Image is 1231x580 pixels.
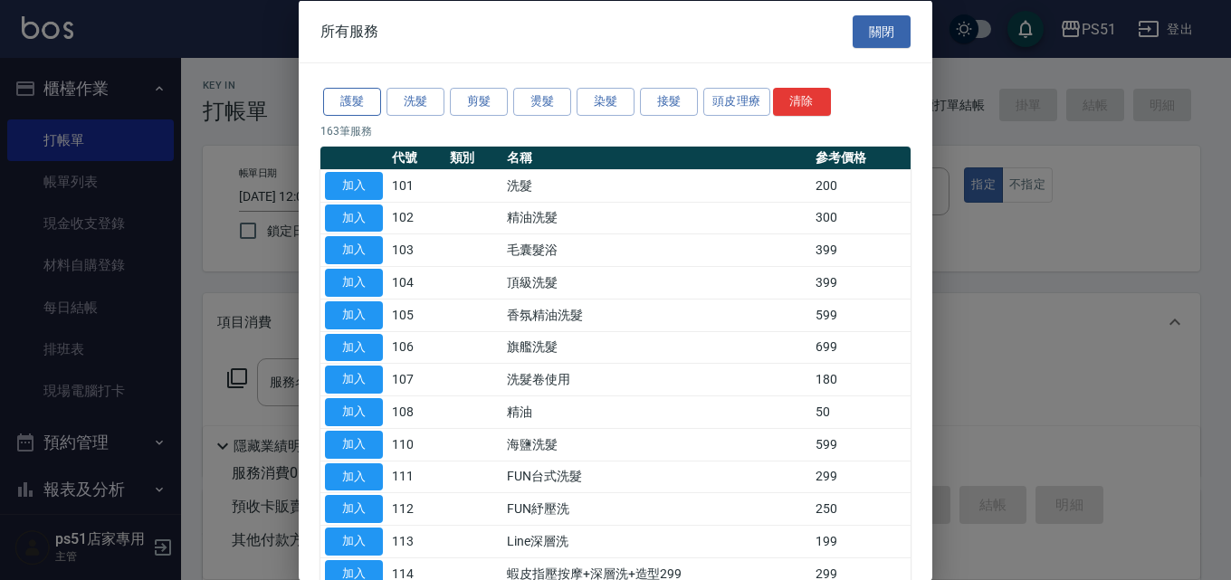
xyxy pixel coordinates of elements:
[502,266,811,299] td: 頂級洗髮
[450,88,508,116] button: 剪髮
[811,492,911,525] td: 250
[325,495,383,523] button: 加入
[811,169,911,202] td: 200
[445,146,503,169] th: 類別
[320,122,911,138] p: 163 筆服務
[320,22,378,40] span: 所有服務
[773,88,831,116] button: 清除
[387,146,445,169] th: 代號
[640,88,698,116] button: 接髮
[387,363,445,395] td: 107
[502,169,811,202] td: 洗髮
[325,300,383,328] button: 加入
[387,428,445,461] td: 110
[387,525,445,557] td: 113
[811,428,911,461] td: 599
[325,236,383,264] button: 加入
[325,366,383,394] button: 加入
[811,146,911,169] th: 參考價格
[502,363,811,395] td: 洗髮卷使用
[502,233,811,266] td: 毛囊髮浴
[502,492,811,525] td: FUN紓壓洗
[811,299,911,331] td: 599
[502,525,811,557] td: Line深層洗
[387,331,445,364] td: 106
[811,395,911,428] td: 50
[502,428,811,461] td: 海鹽洗髮
[703,88,770,116] button: 頭皮理療
[853,14,911,48] button: 關閉
[502,299,811,331] td: 香氛精油洗髮
[325,171,383,199] button: 加入
[811,331,911,364] td: 699
[325,204,383,232] button: 加入
[811,202,911,234] td: 300
[513,88,571,116] button: 燙髮
[323,88,381,116] button: 護髮
[387,395,445,428] td: 108
[387,492,445,525] td: 112
[325,333,383,361] button: 加入
[325,398,383,426] button: 加入
[811,525,911,557] td: 199
[387,461,445,493] td: 111
[325,528,383,556] button: 加入
[386,88,444,116] button: 洗髮
[502,331,811,364] td: 旗艦洗髮
[387,233,445,266] td: 103
[325,430,383,458] button: 加入
[325,269,383,297] button: 加入
[811,233,911,266] td: 399
[577,88,635,116] button: 染髮
[811,461,911,493] td: 299
[387,169,445,202] td: 101
[387,299,445,331] td: 105
[811,266,911,299] td: 399
[502,202,811,234] td: 精油洗髮
[811,363,911,395] td: 180
[502,461,811,493] td: FUN台式洗髮
[325,462,383,490] button: 加入
[387,266,445,299] td: 104
[502,395,811,428] td: 精油
[502,146,811,169] th: 名稱
[387,202,445,234] td: 102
